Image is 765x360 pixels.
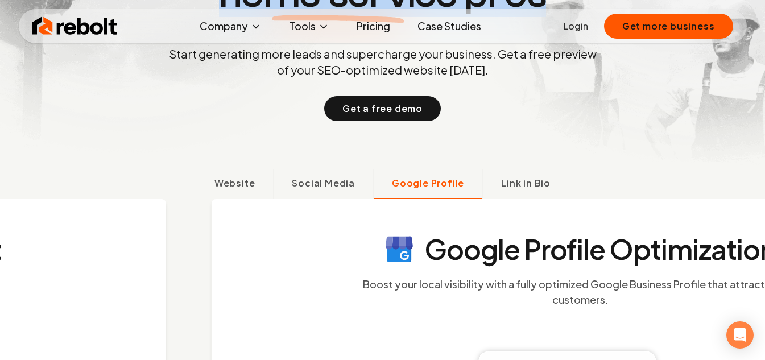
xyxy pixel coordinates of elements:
[273,169,373,199] button: Social Media
[196,169,274,199] button: Website
[501,176,551,190] span: Link in Bio
[726,321,754,349] div: Open Intercom Messenger
[324,96,441,121] button: Get a free demo
[408,15,490,38] a: Case Studies
[482,169,569,199] button: Link in Bio
[32,15,118,38] img: Rebolt Logo
[564,19,588,33] a: Login
[604,14,733,39] button: Get more business
[373,169,482,199] button: Google Profile
[167,46,599,78] p: Start generating more leads and supercharge your business. Get a free preview of your SEO-optimiz...
[191,15,271,38] button: Company
[280,15,338,38] button: Tools
[392,176,464,190] span: Google Profile
[214,176,255,190] span: Website
[292,176,355,190] span: Social Media
[348,15,399,38] a: Pricing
